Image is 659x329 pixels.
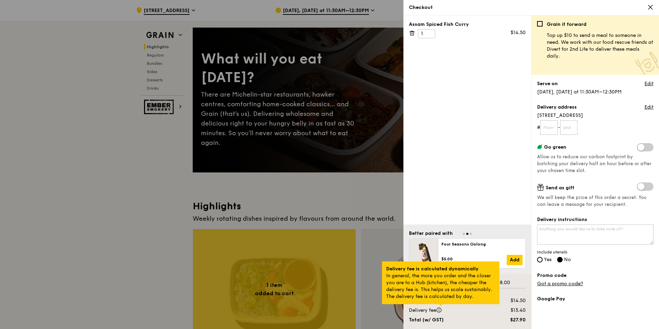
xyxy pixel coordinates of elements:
[644,80,653,87] a: Edit
[488,307,530,314] div: $13.40
[386,266,478,272] strong: Delivery fee is calculated dynamically
[537,154,651,173] span: Allow us to reduce our carbon footprint by batching your delivery half an hour before or after yo...
[537,249,653,255] span: Include utensils
[537,120,653,135] form: # -
[546,185,574,191] span: Send as gift
[644,104,653,111] a: Edit
[544,144,566,150] span: Go green
[510,29,526,36] div: $14.50
[557,257,563,262] input: No
[537,281,583,287] a: Got a promo code?
[544,257,552,262] span: Yes
[537,104,577,111] label: Delivery address
[409,4,653,11] div: Checkout
[635,52,659,76] img: Meal donation
[409,230,453,237] div: Better paired with
[537,307,653,322] iframe: Secure payment button frame
[547,21,586,27] b: Grain it forward
[537,257,543,262] input: Yes
[537,112,653,119] span: [STREET_ADDRESS]
[547,32,653,60] p: Top up $10 to send a meal to someone in need. We work with our food rescue friends at Divert for ...
[537,89,622,95] span: [DATE], [DATE] at 11:30AM–12:30PM
[466,233,468,235] span: Go to slide 2
[470,233,472,235] span: Go to slide 3
[463,233,465,235] span: Go to slide 1
[382,261,499,304] div: In general, the more you order and the closer you are to a Hub (kitchen), the cheaper the deliver...
[507,255,523,265] a: Add
[564,257,571,262] span: No
[405,317,488,323] div: Total (w/ GST)
[488,317,530,323] div: $27.90
[537,194,653,208] span: We will keep the price of this order a secret. You can leave a message for your recipient.
[560,120,578,135] input: Unit
[537,272,653,279] label: Promo code
[488,297,530,304] div: $14.50
[441,256,507,262] div: $5.00
[537,80,558,87] label: Serve on
[441,241,523,247] div: Four Seasons Oolong
[540,120,558,135] input: Floor
[537,216,653,223] label: Delivery instructions
[409,21,526,28] div: Assam Spiced Fish Curry
[537,296,653,302] label: Google Pay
